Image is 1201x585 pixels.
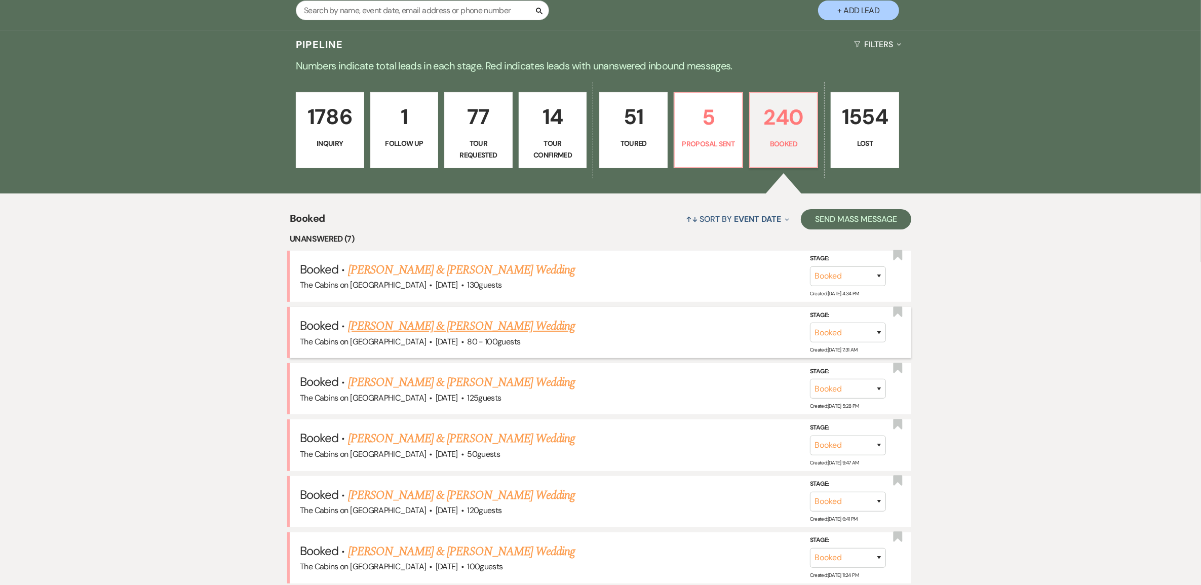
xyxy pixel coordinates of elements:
[300,430,338,446] span: Booked
[467,336,520,347] span: 80 - 100 guests
[681,138,736,149] p: Proposal Sent
[467,505,501,516] span: 120 guests
[436,393,458,403] span: [DATE]
[606,100,661,134] p: 51
[681,100,736,134] p: 5
[850,31,905,58] button: Filters
[467,280,501,290] span: 130 guests
[451,138,506,161] p: Tour Requested
[296,92,364,168] a: 1786Inquiry
[436,449,458,459] span: [DATE]
[296,1,549,20] input: Search by name, event date, email address or phone number
[749,92,819,168] a: 240Booked
[296,37,343,52] h3: Pipeline
[810,572,859,578] span: Created: [DATE] 11:24 PM
[756,138,811,149] p: Booked
[302,138,358,149] p: Inquiry
[377,100,432,134] p: 1
[300,393,426,403] span: The Cabins on [GEOGRAPHIC_DATA]
[674,92,743,168] a: 5Proposal Sent
[599,92,668,168] a: 51Toured
[436,561,458,572] span: [DATE]
[525,138,580,161] p: Tour Confirmed
[300,374,338,389] span: Booked
[348,542,575,561] a: [PERSON_NAME] & [PERSON_NAME] Wedding
[467,449,500,459] span: 50 guests
[810,290,859,297] span: Created: [DATE] 4:34 PM
[348,430,575,448] a: [PERSON_NAME] & [PERSON_NAME] Wedding
[801,209,911,229] button: Send Mass Message
[467,561,502,572] span: 100 guests
[810,459,859,465] span: Created: [DATE] 9:47 AM
[810,422,886,434] label: Stage:
[300,449,426,459] span: The Cabins on [GEOGRAPHIC_DATA]
[519,92,587,168] a: 14Tour Confirmed
[348,486,575,504] a: [PERSON_NAME] & [PERSON_NAME] Wedding
[810,309,886,321] label: Stage:
[300,318,338,333] span: Booked
[436,505,458,516] span: [DATE]
[686,214,698,224] span: ↑↓
[348,261,575,279] a: [PERSON_NAME] & [PERSON_NAME] Wedding
[370,92,439,168] a: 1Follow Up
[302,100,358,134] p: 1786
[348,373,575,392] a: [PERSON_NAME] & [PERSON_NAME] Wedding
[436,280,458,290] span: [DATE]
[377,138,432,149] p: Follow Up
[810,366,886,377] label: Stage:
[810,346,858,353] span: Created: [DATE] 7:31 AM
[300,543,338,559] span: Booked
[300,280,426,290] span: The Cabins on [GEOGRAPHIC_DATA]
[810,479,886,490] label: Stage:
[451,100,506,134] p: 77
[290,232,911,246] li: Unanswered (7)
[818,1,899,20] button: + Add Lead
[810,253,886,264] label: Stage:
[300,505,426,516] span: The Cabins on [GEOGRAPHIC_DATA]
[837,138,893,149] p: Lost
[837,100,893,134] p: 1554
[300,261,338,277] span: Booked
[300,561,426,572] span: The Cabins on [GEOGRAPHIC_DATA]
[810,403,859,409] span: Created: [DATE] 5:28 PM
[606,138,661,149] p: Toured
[300,336,426,347] span: The Cabins on [GEOGRAPHIC_DATA]
[831,92,899,168] a: 1554Lost
[756,100,811,134] p: 240
[436,336,458,347] span: [DATE]
[444,92,513,168] a: 77Tour Requested
[682,206,793,232] button: Sort By Event Date
[290,211,325,232] span: Booked
[467,393,501,403] span: 125 guests
[300,487,338,502] span: Booked
[810,516,858,522] span: Created: [DATE] 6:41 PM
[810,535,886,546] label: Stage:
[525,100,580,134] p: 14
[236,58,965,74] p: Numbers indicate total leads in each stage. Red indicates leads with unanswered inbound messages.
[734,214,781,224] span: Event Date
[348,317,575,335] a: [PERSON_NAME] & [PERSON_NAME] Wedding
